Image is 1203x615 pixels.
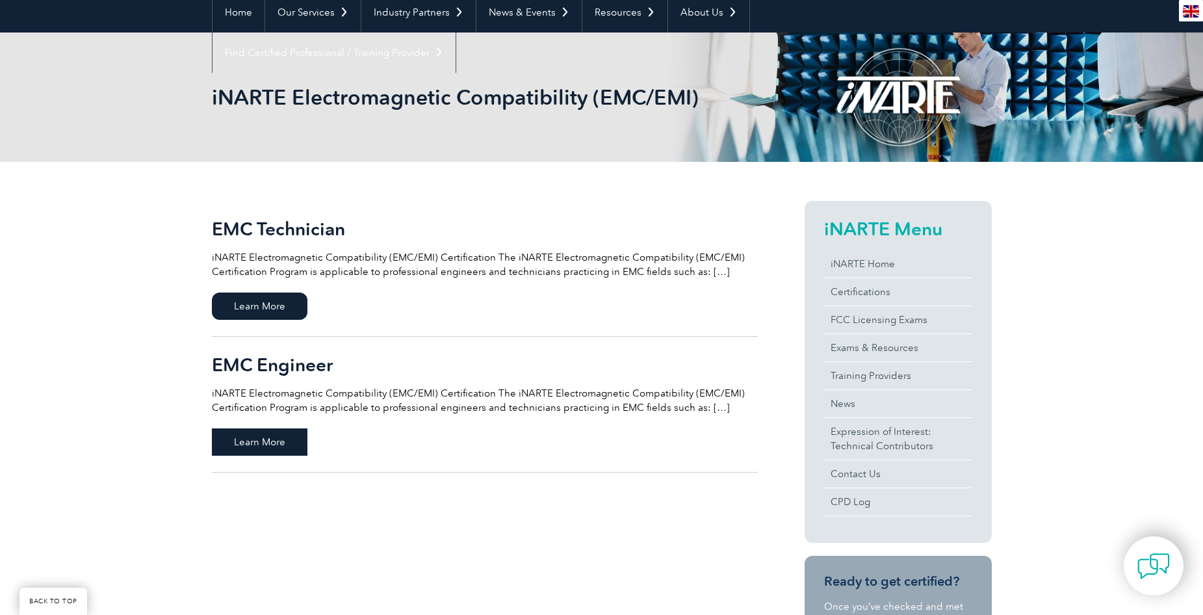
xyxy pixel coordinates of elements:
[212,428,307,456] span: Learn More
[1183,5,1199,18] img: en
[212,85,711,110] h1: iNARTE Electromagnetic Compatibility (EMC/EMI)
[824,488,972,516] a: CPD Log
[824,362,972,389] a: Training Providers
[212,250,758,279] p: iNARTE Electromagnetic Compatibility (EMC/EMI) Certification The iNARTE Electromagnetic Compatibi...
[824,218,972,239] h2: iNARTE Menu
[212,201,758,337] a: EMC Technician iNARTE Electromagnetic Compatibility (EMC/EMI) Certification The iNARTE Electromag...
[212,386,758,415] p: iNARTE Electromagnetic Compatibility (EMC/EMI) Certification The iNARTE Electromagnetic Compatibi...
[824,418,972,460] a: Expression of Interest:Technical Contributors
[824,334,972,361] a: Exams & Resources
[824,306,972,334] a: FCC Licensing Exams
[824,278,972,306] a: Certifications
[824,573,972,590] h3: Ready to get certified?
[824,390,972,417] a: News
[1137,550,1170,582] img: contact-chat.png
[212,337,758,473] a: EMC Engineer iNARTE Electromagnetic Compatibility (EMC/EMI) Certification The iNARTE Electromagne...
[824,250,972,278] a: iNARTE Home
[19,588,87,615] a: BACK TO TOP
[824,460,972,488] a: Contact Us
[212,218,758,239] h2: EMC Technician
[212,293,307,320] span: Learn More
[213,33,456,73] a: Find Certified Professional / Training Provider
[212,354,758,375] h2: EMC Engineer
